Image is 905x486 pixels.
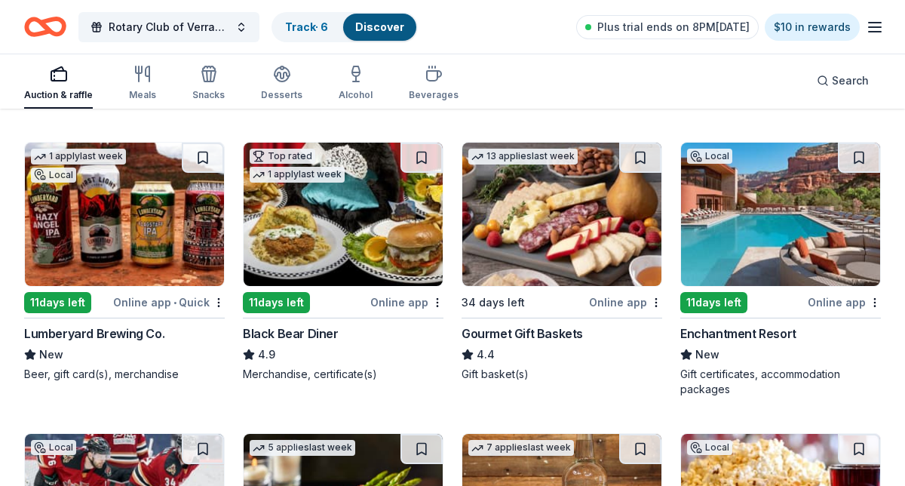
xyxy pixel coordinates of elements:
[271,12,418,42] button: Track· 6Discover
[477,346,495,364] span: 4.4
[113,293,225,312] div: Online app Quick
[462,367,662,382] div: Gift basket(s)
[173,297,176,309] span: •
[258,346,275,364] span: 4.9
[409,59,459,109] button: Beverages
[468,440,574,456] div: 7 applies last week
[339,59,373,109] button: Alcohol
[129,59,156,109] button: Meals
[250,149,315,164] div: Top rated
[680,325,796,343] div: Enchantment Resort
[765,14,860,41] a: $10 in rewards
[31,149,126,165] div: 1 apply last week
[468,149,578,165] div: 13 applies last week
[78,12,259,42] button: Rotary Club of Verrado TopGolf Fundraiser
[695,346,719,364] span: New
[24,367,225,382] div: Beer, gift card(s), merchandise
[355,20,404,33] a: Discover
[589,293,662,312] div: Online app
[597,18,750,36] span: Plus trial ends on 8PM[DATE]
[680,142,881,397] a: Image for Enchantment Resort Local11days leftOnline appEnchantment ResortNewGift certificates, ac...
[462,325,583,343] div: Gourmet Gift Baskets
[31,168,76,183] div: Local
[285,20,328,33] a: Track· 6
[39,346,63,364] span: New
[109,18,229,36] span: Rotary Club of Verrado TopGolf Fundraiser
[370,293,443,312] div: Online app
[24,142,225,382] a: Image for Lumberyard Brewing Co.1 applylast weekLocal11days leftOnline app•QuickLumberyard Brewin...
[462,143,661,286] img: Image for Gourmet Gift Baskets
[261,59,302,109] button: Desserts
[24,59,93,109] button: Auction & raffle
[409,89,459,101] div: Beverages
[261,89,302,101] div: Desserts
[687,149,732,164] div: Local
[192,59,225,109] button: Snacks
[680,292,747,313] div: 11 days left
[192,89,225,101] div: Snacks
[462,142,662,382] a: Image for Gourmet Gift Baskets13 applieslast week34 days leftOnline appGourmet Gift Baskets4.4Gif...
[339,89,373,101] div: Alcohol
[243,367,443,382] div: Merchandise, certificate(s)
[24,292,91,313] div: 11 days left
[687,440,732,455] div: Local
[243,142,443,382] a: Image for Black Bear DinerTop rated1 applylast week11days leftOnline appBlack Bear Diner4.9Mercha...
[243,325,339,343] div: Black Bear Diner
[808,293,881,312] div: Online app
[805,66,881,96] button: Search
[24,9,66,45] a: Home
[244,143,443,286] img: Image for Black Bear Diner
[576,15,759,39] a: Plus trial ends on 8PM[DATE]
[24,325,164,343] div: Lumberyard Brewing Co.
[24,89,93,101] div: Auction & raffle
[129,89,156,101] div: Meals
[680,367,881,397] div: Gift certificates, accommodation packages
[832,72,869,90] span: Search
[681,143,880,286] img: Image for Enchantment Resort
[250,440,355,456] div: 5 applies last week
[25,143,224,286] img: Image for Lumberyard Brewing Co.
[250,167,345,183] div: 1 apply last week
[31,440,76,455] div: Local
[243,292,310,313] div: 11 days left
[462,294,525,312] div: 34 days left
